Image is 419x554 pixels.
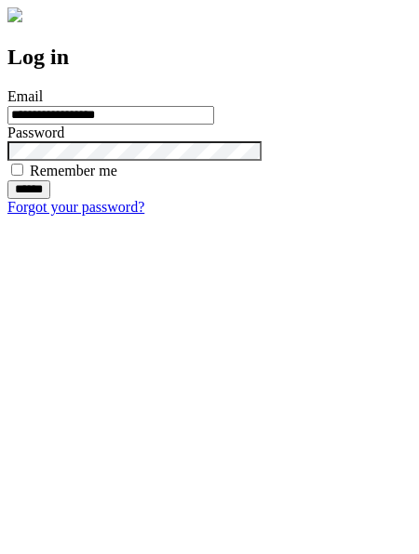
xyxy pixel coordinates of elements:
[7,125,64,140] label: Password
[7,199,144,215] a: Forgot your password?
[30,163,117,178] label: Remember me
[7,45,412,70] h2: Log in
[7,88,43,104] label: Email
[7,7,22,22] img: logo-4e3dc11c47720685a147b03b5a06dd966a58ff35d612b21f08c02c0306f2b779.png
